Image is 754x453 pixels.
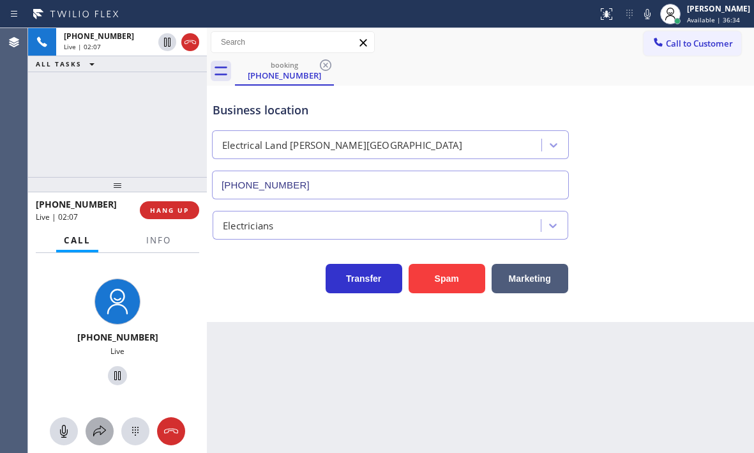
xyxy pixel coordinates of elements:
[64,234,91,246] span: Call
[121,417,149,445] button: Open dialpad
[108,366,127,385] button: Hold Customer
[326,264,402,293] button: Transfer
[56,228,98,253] button: Call
[638,5,656,23] button: Mute
[236,57,333,84] div: (818) 300-3230
[211,32,374,52] input: Search
[146,234,171,246] span: Info
[64,42,101,51] span: Live | 02:07
[213,102,568,119] div: Business location
[77,331,158,343] span: [PHONE_NUMBER]
[110,346,124,357] span: Live
[36,198,117,210] span: [PHONE_NUMBER]
[36,211,78,222] span: Live | 02:07
[222,138,462,153] div: Electrical Land [PERSON_NAME][GEOGRAPHIC_DATA]
[181,33,199,51] button: Hang up
[236,60,333,70] div: booking
[212,171,569,199] input: Phone Number
[28,56,107,72] button: ALL TASKS
[687,15,740,24] span: Available | 36:34
[644,31,741,56] button: Call to Customer
[223,218,273,233] div: Electricians
[492,264,568,293] button: Marketing
[140,201,199,219] button: HANG UP
[157,417,185,445] button: Hang up
[139,228,179,253] button: Info
[666,38,733,49] span: Call to Customer
[687,3,750,14] div: [PERSON_NAME]
[64,31,134,42] span: [PHONE_NUMBER]
[158,33,176,51] button: Hold Customer
[409,264,485,293] button: Spam
[50,417,78,445] button: Mute
[150,206,189,215] span: HANG UP
[236,70,333,81] div: [PHONE_NUMBER]
[36,59,82,68] span: ALL TASKS
[86,417,114,445] button: Open directory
